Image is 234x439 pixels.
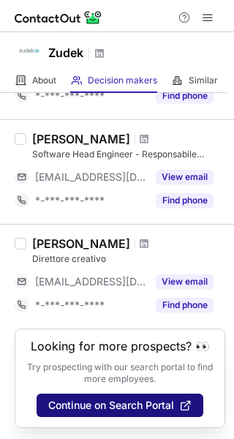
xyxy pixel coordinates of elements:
[48,44,83,61] h1: Zudek
[156,274,214,289] button: Reveal Button
[156,193,214,208] button: Reveal Button
[15,9,102,26] img: ContactOut v5.3.10
[26,361,214,385] p: Try prospecting with our search portal to find more employees.
[189,75,218,86] span: Similar
[35,275,147,288] span: [EMAIL_ADDRESS][DOMAIN_NAME]
[156,89,214,103] button: Reveal Button
[31,339,210,353] header: Looking for more prospects? 👀
[32,236,130,251] div: [PERSON_NAME]
[15,36,44,65] img: e84620f2a1c8b2bcd0d6f7a39246015f
[156,170,214,184] button: Reveal Button
[35,170,147,184] span: [EMAIL_ADDRESS][DOMAIN_NAME]
[32,148,225,161] div: Software Head Engineer - Responsabile Automazione
[32,75,56,86] span: About
[88,75,157,86] span: Decision makers
[156,298,214,312] button: Reveal Button
[32,132,130,146] div: [PERSON_NAME]
[48,399,174,411] span: Continue on Search Portal
[32,252,225,266] div: Direttore creativo
[37,394,203,417] button: Continue on Search Portal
